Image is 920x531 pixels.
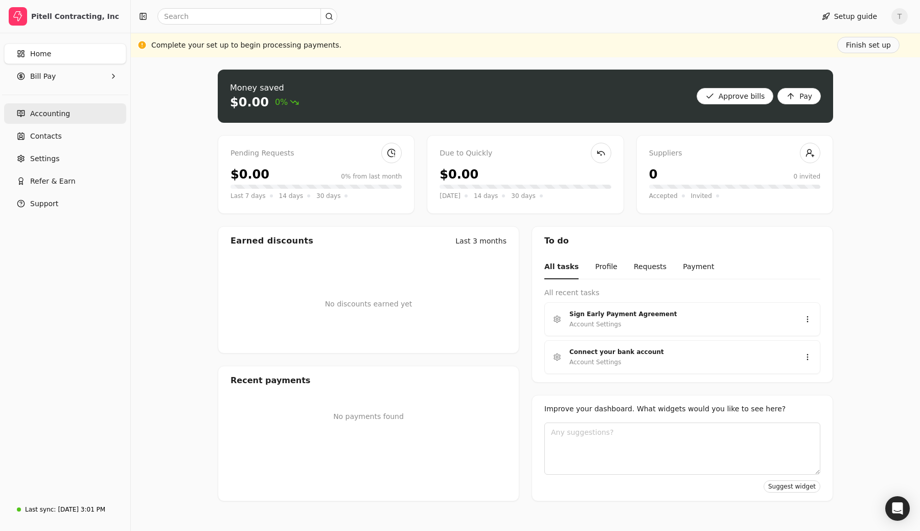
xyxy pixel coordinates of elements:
span: 14 days [279,191,303,201]
span: 14 days [474,191,498,201]
a: Home [4,43,126,64]
div: $0.00 [231,165,269,184]
div: Last 3 months [455,236,507,247]
span: 30 days [511,191,535,201]
span: Accounting [30,108,70,119]
button: Setup guide [814,8,885,25]
button: All tasks [544,255,579,279]
div: Sign Early Payment Agreement [569,309,787,319]
span: Contacts [30,131,62,142]
button: T [891,8,908,25]
span: Bill Pay [30,71,56,82]
div: 0 invited [793,172,820,181]
div: Last sync: [25,505,56,514]
span: Settings [30,153,59,164]
button: Pay [777,88,821,104]
a: Contacts [4,126,126,146]
span: Home [30,49,51,59]
div: Pitell Contracting, Inc [31,11,122,21]
div: Complete your set up to begin processing payments. [151,40,341,51]
div: Open Intercom Messenger [885,496,910,521]
div: $0.00 [440,165,478,184]
div: All recent tasks [544,287,820,298]
div: Money saved [230,82,299,94]
button: Finish set up [837,37,900,53]
button: Support [4,193,126,214]
div: Improve your dashboard. What widgets would you like to see here? [544,404,820,414]
span: Invited [691,191,712,201]
span: [DATE] [440,191,461,201]
div: $0.00 [230,94,269,110]
div: Pending Requests [231,148,402,159]
button: Approve bills [697,88,774,104]
div: 0% from last month [341,172,402,181]
span: 30 days [316,191,340,201]
p: No payments found [231,411,507,422]
span: 0% [275,96,299,108]
span: Refer & Earn [30,176,76,187]
div: Account Settings [569,357,621,367]
button: Refer & Earn [4,171,126,191]
div: [DATE] 3:01 PM [58,505,105,514]
span: Accepted [649,191,678,201]
div: Recent payments [218,366,519,395]
div: Connect your bank account [569,347,787,357]
div: No discounts earned yet [325,282,412,326]
button: Bill Pay [4,66,126,86]
div: To do [532,227,833,255]
a: Last sync:[DATE] 3:01 PM [4,500,126,519]
div: Account Settings [569,319,621,329]
button: Payment [683,255,714,279]
button: Requests [634,255,666,279]
button: Suggest widget [764,480,820,493]
input: Search [157,8,337,25]
div: Earned discounts [231,235,313,247]
span: Last 7 days [231,191,266,201]
div: Due to Quickly [440,148,611,159]
button: Profile [595,255,617,279]
div: 0 [649,165,658,184]
a: Accounting [4,103,126,124]
span: Support [30,198,58,209]
div: Suppliers [649,148,820,159]
a: Settings [4,148,126,169]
